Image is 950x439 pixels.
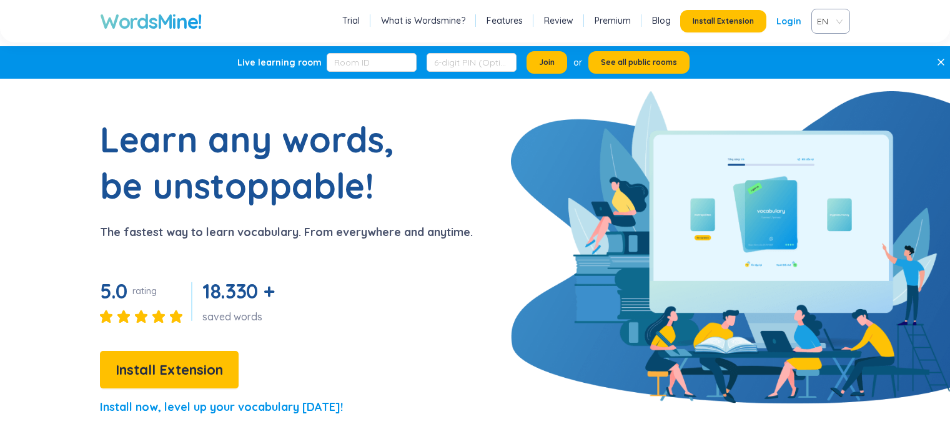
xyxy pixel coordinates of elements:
[601,57,677,67] span: See all public rooms
[100,365,239,377] a: Install Extension
[100,116,412,209] h1: Learn any words, be unstoppable!
[693,16,754,26] span: Install Extension
[573,56,582,69] div: or
[427,53,517,72] input: 6-digit PIN (Optional)
[202,310,279,323] div: saved words
[237,56,322,69] div: Live learning room
[100,224,473,241] p: The fastest way to learn vocabulary. From everywhere and anytime.
[381,14,465,27] a: What is Wordsmine?
[652,14,671,27] a: Blog
[100,351,239,388] button: Install Extension
[817,12,839,31] span: VIE
[527,51,567,74] button: Join
[116,359,223,381] span: Install Extension
[202,279,274,303] span: 18.330 +
[342,14,360,27] a: Trial
[100,398,343,416] p: Install now, level up your vocabulary [DATE]!
[776,10,801,32] a: Login
[100,9,202,34] a: WordsMine!
[132,285,157,297] div: rating
[544,14,573,27] a: Review
[539,57,555,67] span: Join
[100,279,127,303] span: 5.0
[680,10,766,32] button: Install Extension
[327,53,417,72] input: Room ID
[487,14,523,27] a: Features
[595,14,631,27] a: Premium
[588,51,690,74] button: See all public rooms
